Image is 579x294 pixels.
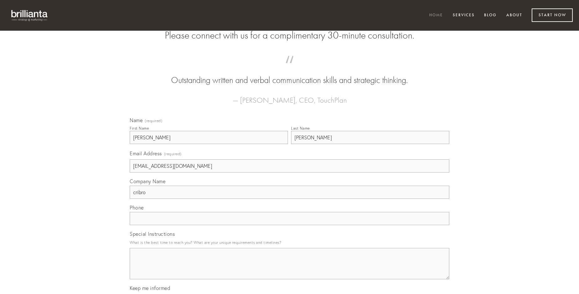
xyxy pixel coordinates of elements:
[164,150,182,158] span: (required)
[130,231,175,237] span: Special Instructions
[449,10,479,21] a: Services
[140,62,439,86] blockquote: Outstanding written and verbal communication skills and strategic thinking.
[130,285,170,291] span: Keep me informed
[291,126,310,131] div: Last Name
[140,62,439,74] span: “
[130,150,162,157] span: Email Address
[425,10,447,21] a: Home
[130,126,149,131] div: First Name
[130,29,449,41] h2: Please connect with us for a complimentary 30-minute consultation.
[6,6,53,24] img: brillianta - research, strategy, marketing
[532,8,573,22] a: Start Now
[502,10,526,21] a: About
[145,119,162,123] span: (required)
[130,204,144,211] span: Phone
[140,86,439,106] figcaption: — [PERSON_NAME], CEO, TouchPlan
[480,10,501,21] a: Blog
[130,178,165,184] span: Company Name
[130,238,449,247] p: What is the best time to reach you? What are your unique requirements and timelines?
[130,117,143,123] span: Name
